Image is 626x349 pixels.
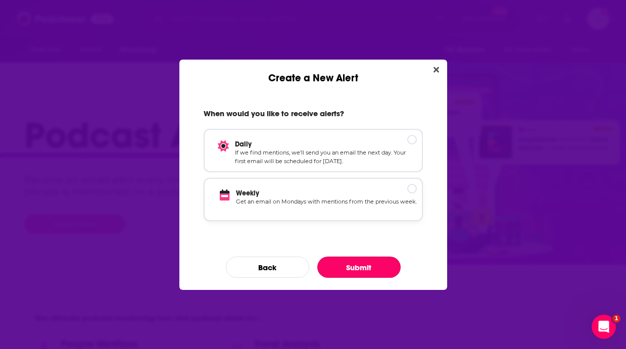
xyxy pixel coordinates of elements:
h2: When would you like to receive alerts? [204,109,423,123]
button: Submit [317,257,401,278]
p: Weekly [236,189,417,197]
button: Close [429,64,443,76]
span: 1 [612,315,620,323]
p: Get an email on Mondays with mentions from the previous week. [236,197,417,215]
div: Create a New Alert [179,60,447,84]
iframe: Intercom live chat [592,315,616,339]
button: Back [226,257,309,278]
p: Daily [235,140,417,148]
p: If we find mentions, we’ll send you an email the next day. Your first email will be scheduled for... [235,148,417,166]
